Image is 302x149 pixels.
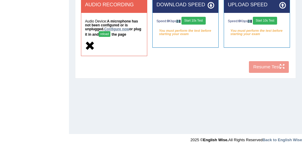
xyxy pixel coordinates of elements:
[157,2,215,8] h2: DOWNLOAD SPEED
[228,27,286,35] em: You must perform the test before starting your exam
[167,19,169,23] strong: 0
[190,134,302,143] div: 2025 © All Rights Reserved
[176,20,181,22] img: ajax-loader-fb-connection.gif
[85,2,143,8] h2: AUDIO RECORDING
[228,2,286,8] h2: UPLOAD SPEED
[228,17,286,26] div: Speed: Kbps
[99,31,110,37] button: reload
[85,19,141,37] strong: A microphone has not been configured or is unplugged. or plug it in and the page
[157,27,215,35] em: You must perform the test before starting your exam
[253,17,277,25] button: Start 10s Test
[157,17,215,26] div: Speed: Kbps
[85,19,143,38] h5: Audio Device:
[238,19,240,23] strong: 0
[248,20,252,22] img: ajax-loader-fb-connection.gif
[104,27,129,31] a: Configure now
[263,138,302,142] a: Back to English Wise
[181,17,206,25] button: Start 10s Test
[203,138,228,142] strong: English Wise.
